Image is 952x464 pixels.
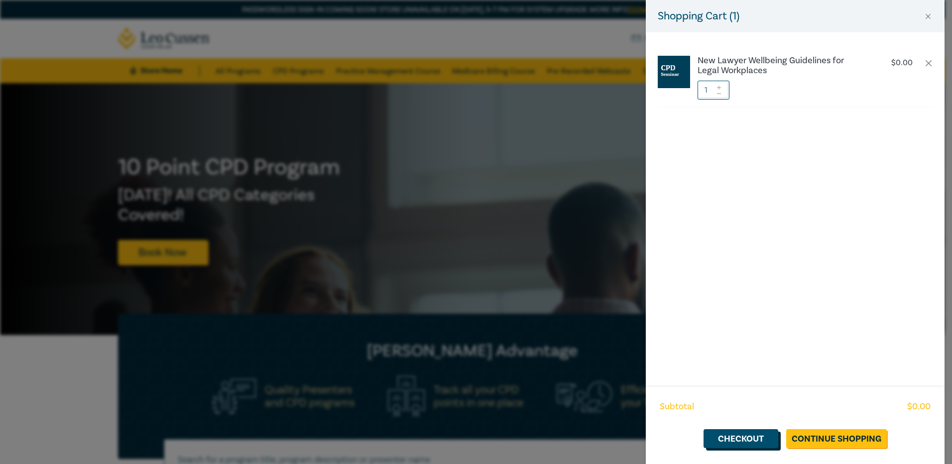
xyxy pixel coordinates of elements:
a: Continue Shopping [786,429,887,448]
a: Checkout [704,429,778,448]
h5: Shopping Cart ( 1 ) [658,8,739,24]
span: Subtotal [660,400,694,413]
img: CPD%20Seminar.jpg [658,56,690,88]
input: 1 [698,81,729,100]
span: $ 0.00 [907,400,931,413]
a: New Lawyer Wellbeing Guidelines for Legal Workplaces [698,56,863,76]
button: Close [924,12,933,21]
p: $ 0.00 [891,58,913,68]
